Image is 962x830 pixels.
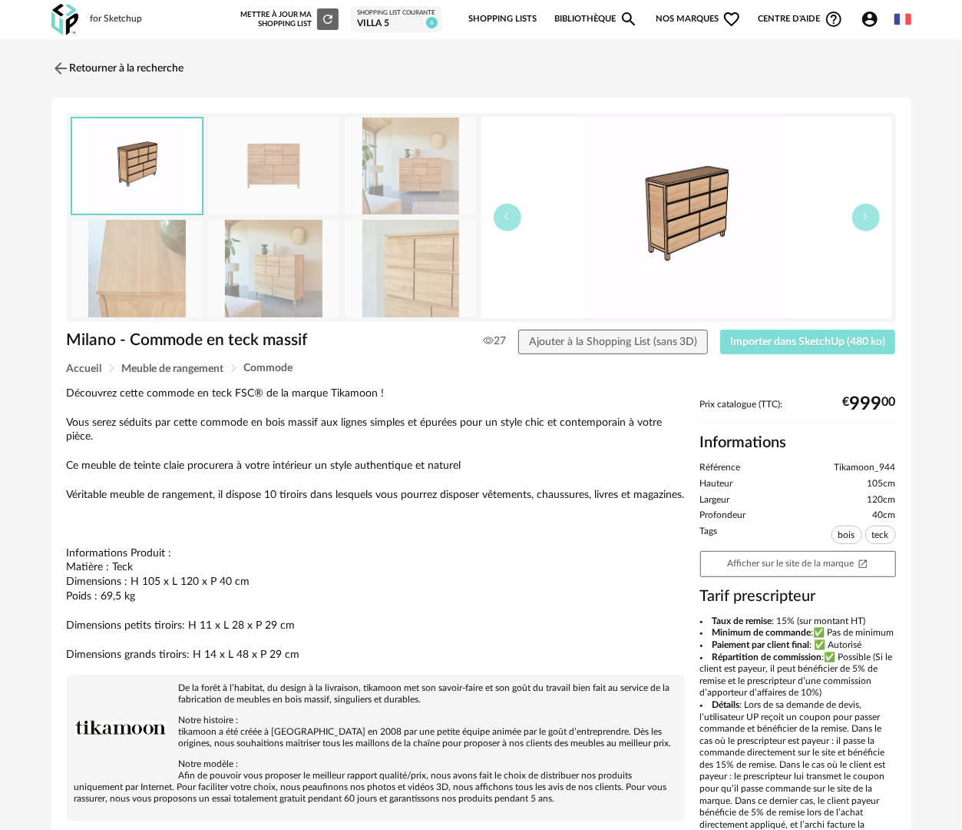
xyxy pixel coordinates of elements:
div: Mettre à jour ma Shopping List [240,8,339,30]
span: 40cm [873,510,896,522]
img: thumbnail.png [481,117,892,318]
li: :✅ Possible (Si le client est payeur, il peut bénéficier de 5% de remise et le prescripteur d’une... [700,652,896,699]
b: Détails [712,700,740,709]
span: Référence [700,462,741,474]
img: thumbnail.png [72,118,203,214]
b: Paiement par client final [712,640,810,649]
span: Account Circle icon [861,10,886,28]
span: Meuble de rangement [122,364,224,374]
span: Largeur [700,494,730,506]
h1: Milano - Commode en teck massif [67,330,403,350]
span: Refresh icon [321,15,335,23]
a: Retourner à la recherche [51,51,184,85]
span: Centre d'aideHelp Circle Outline icon [759,10,844,28]
img: commode-en-teck-massif-milano-944-htm [345,118,477,215]
button: Importer dans SketchUp (480 ko) [720,330,896,354]
span: Magnify icon [620,10,638,28]
a: Shopping List courante VILLA 5 6 [357,9,435,29]
div: Prix catalogue (TTC): [700,399,896,424]
span: Help Circle Outline icon [825,10,843,28]
span: teck [865,526,896,544]
div: for Sketchup [91,13,143,25]
li: : 15% (sur montant HT) [700,616,896,628]
span: 105cm [868,478,896,490]
p: De la forêt à l’habitat, du design à la livraison, tikamoon met son savoir-faire et son goût du t... [74,682,677,705]
span: Commode [244,363,293,373]
span: Tags [700,526,718,547]
p: Notre histoire : tikamoon a été créée à [GEOGRAPHIC_DATA] en 2008 par une petite équipe animée pa... [74,715,677,749]
span: Hauteur [700,478,733,490]
img: OXP [51,4,78,35]
img: fr [894,11,911,28]
li: : ✅ Autorisé [700,639,896,652]
a: Afficher sur le site de la marqueOpen In New icon [700,551,896,577]
h3: Tarif prescripteur [700,586,896,606]
span: 999 [850,399,882,410]
img: commode-en-teck-massif-milano-944-htm [345,220,477,317]
span: 6 [426,17,438,28]
b: Minimum de commande [712,628,812,637]
span: Open In New icon [858,558,868,568]
span: 120cm [868,494,896,506]
img: commode-en-teck-massif-milano [208,118,340,215]
button: Ajouter à la Shopping List (sans 3D) [518,330,708,354]
span: Nos marques [656,3,742,35]
span: Account Circle icon [861,10,879,28]
span: Tikamoon_944 [835,462,896,474]
h2: Informations [700,433,896,453]
li: :✅ Pas de minimum [700,627,896,639]
img: brand logo [74,682,167,775]
span: Accueil [67,364,102,374]
div: Shopping List courante [357,9,435,17]
span: Ajouter à la Shopping List (sans 3D) [529,337,698,347]
a: BibliothèqueMagnify icon [554,3,639,35]
b: Taux de remise [712,616,772,626]
b: Répartition de commission [712,652,822,662]
div: Breadcrumb [67,363,896,374]
img: svg+xml;base64,PHN2ZyB3aWR0aD0iMjQiIGhlaWdodD0iMjQiIHZpZXdCb3g9IjAgMCAyNCAyNCIgZmlsbD0ibm9uZSIgeG... [51,59,70,78]
img: commode-en-teck-massif-milano-944-htm [71,220,203,317]
span: Heart Outline icon [722,10,741,28]
a: Shopping Lists [468,3,537,35]
span: bois [831,526,862,544]
p: Notre modèle : Afin de pouvoir vous proposer le meilleur rapport qualité/prix, nous avons fait le... [74,759,677,805]
p: Découvrez cette commode en teck FSC® de la marque Tikamoon ! Vous serez séduits par cette commode... [67,387,685,662]
div: VILLA 5 [357,18,435,30]
span: Profondeur [700,510,746,522]
span: Importer dans SketchUp (480 ko) [730,337,885,347]
img: commode-en-teck-massif-milano-944-htm [208,220,340,317]
div: € 00 [843,399,896,410]
span: 27 [483,334,506,348]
